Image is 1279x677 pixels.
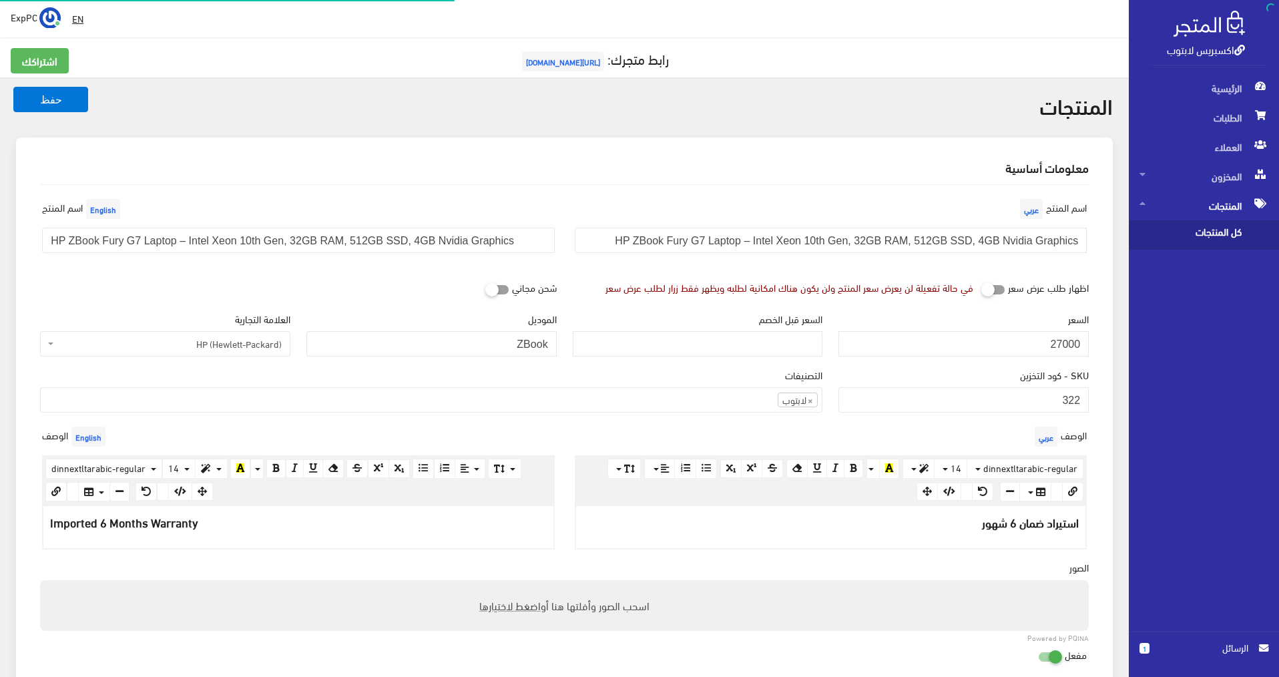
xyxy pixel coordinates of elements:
[39,7,61,29] img: ...
[967,459,1083,479] button: dinnextltarabic-regular
[16,93,1113,117] h2: المنتجات
[235,311,290,326] label: العلامة التجارية
[11,7,61,28] a: ... ExpPC
[40,162,1089,174] h2: معلومات أساسية
[934,459,967,479] button: 14
[982,511,1079,533] span: استيراد ضمان 6 شهور
[168,459,179,476] span: 14
[759,311,822,326] label: السعر قبل الخصم
[1129,73,1279,103] a: الرئيسية
[528,311,557,326] label: الموديل
[522,51,604,71] span: [URL][DOMAIN_NAME]
[1139,132,1268,162] span: العملاء
[42,196,123,222] label: اسم المنتج
[50,511,198,533] span: Imported 6 Months Warranty
[1008,274,1089,300] label: اظهار طلب عرض سعر
[1139,103,1268,132] span: الطلبات
[162,459,196,479] button: 14
[40,331,290,357] span: HP (Hewlett-Packard)
[11,48,69,73] a: اشتراكك
[1139,640,1268,669] a: 1 الرسائل
[72,10,83,27] u: EN
[13,87,88,112] button: حفظ
[71,427,105,447] span: English
[1139,643,1149,654] span: 1
[51,459,146,476] span: dinnextltarabic-regular
[1139,191,1268,220] span: المنتجات
[808,393,813,407] span: ×
[1139,220,1241,250] span: كل المنتجات
[1174,11,1245,37] img: .
[1167,39,1245,59] a: اكسبريس لابتوب
[479,596,541,615] span: اضغط لاختيارها
[1139,162,1268,191] span: المخزون
[785,367,822,382] label: التصنيفات
[1020,367,1089,382] label: SKU - كود التخزين
[42,423,109,450] label: الوصف
[11,9,37,25] span: ExpPC
[1129,162,1279,191] a: المخزون
[86,199,120,219] span: English
[1035,427,1057,447] span: عربي
[1068,311,1089,326] label: السعر
[67,7,89,31] a: EN
[1160,640,1248,655] span: الرسائل
[1129,191,1279,220] a: المنتجات
[1065,642,1087,667] label: مفعل
[57,337,282,351] span: HP (Hewlett-Packard)
[1031,423,1087,450] label: الوصف
[1129,103,1279,132] a: الطلبات
[1129,132,1279,162] a: العملاء
[512,274,557,300] label: شحن مجاني
[1020,199,1043,219] span: عربي
[605,280,973,295] div: في حالة تفعيلة لن يعرض سعر المنتج ولن يكون هناك امكانية لطلبه ويظهر فقط زرار لطلب عرض سعر
[1027,635,1089,641] a: Powered by PQINA
[1017,196,1087,222] label: اسم المنتج
[45,459,162,479] button: dinnextltarabic-regular
[474,592,655,619] label: اسحب الصور وأفلتها هنا أو
[951,459,961,476] span: 14
[778,393,818,407] li: لابتوب
[983,459,1077,476] span: dinnextltarabic-regular
[1139,73,1268,103] span: الرئيسية
[16,586,67,636] iframe: Drift Widget Chat Controller
[519,46,669,71] a: رابط متجرك:[URL][DOMAIN_NAME]
[1129,220,1279,250] a: كل المنتجات
[1069,560,1089,575] label: الصور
